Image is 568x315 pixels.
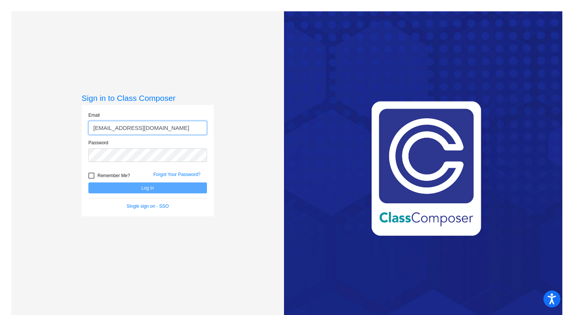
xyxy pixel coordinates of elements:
a: Forgot Your Password? [153,172,201,177]
a: Single sign on - SSO [127,204,168,209]
h3: Sign in to Class Composer [82,93,214,103]
button: Log In [88,182,207,193]
span: Remember Me? [97,171,130,180]
label: Password [88,139,108,146]
label: Email [88,112,100,119]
